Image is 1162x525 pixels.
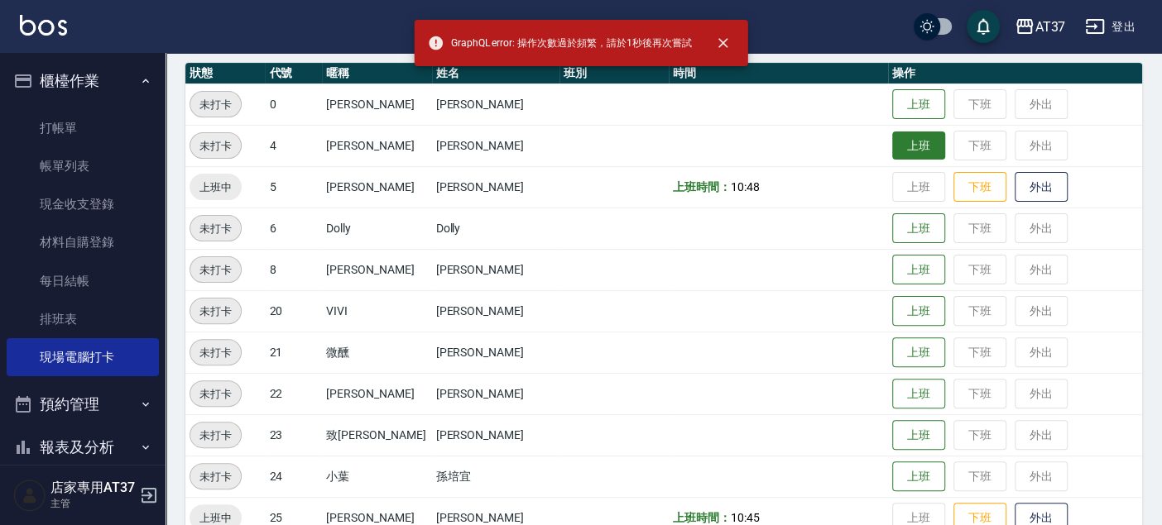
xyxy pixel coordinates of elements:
button: 登出 [1078,12,1142,42]
td: 6 [265,208,322,249]
p: 主管 [50,496,135,511]
td: 小葉 [322,456,431,497]
th: 狀態 [185,63,265,84]
button: 下班 [953,172,1006,203]
img: Logo [20,15,67,36]
th: 暱稱 [322,63,431,84]
a: 材料自購登錄 [7,223,159,261]
a: 打帳單 [7,109,159,147]
button: 上班 [892,420,945,451]
h5: 店家專用AT37 [50,480,135,496]
b: 上班時間： [673,180,731,193]
td: [PERSON_NAME] [322,166,431,208]
td: 微醺 [322,332,431,373]
td: [PERSON_NAME] [432,125,559,166]
a: 現場電腦打卡 [7,338,159,376]
button: 上班 [892,89,945,120]
td: [PERSON_NAME] [432,166,559,208]
td: [PERSON_NAME] [432,290,559,332]
td: 0 [265,84,322,125]
td: 21 [265,332,322,373]
div: AT37 [1035,17,1065,37]
span: 未打卡 [190,261,241,279]
span: 未打卡 [190,468,241,485]
td: [PERSON_NAME] [432,332,559,373]
td: [PERSON_NAME] [322,84,431,125]
td: 致[PERSON_NAME] [322,414,431,456]
span: 未打卡 [190,220,241,237]
td: [PERSON_NAME] [432,84,559,125]
a: 每日結帳 [7,262,159,300]
td: [PERSON_NAME] [322,249,431,290]
th: 時間 [669,63,888,84]
button: 上班 [892,131,945,160]
span: 上班中 [190,179,242,196]
span: 未打卡 [190,385,241,403]
td: 8 [265,249,322,290]
a: 排班表 [7,300,159,338]
b: 上班時間： [673,511,731,524]
span: 未打卡 [190,344,241,361]
td: 孫培宜 [432,456,559,497]
td: 5 [265,166,322,208]
td: 23 [265,414,322,456]
td: Dolly [432,208,559,249]
span: 未打卡 [190,303,241,320]
td: Dolly [322,208,431,249]
td: 24 [265,456,322,497]
td: 22 [265,373,322,414]
span: GraphQL error: 操作次數過於頻繁，請於1秒後再次嘗試 [428,35,692,51]
th: 代號 [265,63,322,84]
th: 姓名 [432,63,559,84]
span: 10:48 [731,180,760,193]
button: 上班 [892,296,945,327]
span: 未打卡 [190,427,241,444]
td: [PERSON_NAME] [322,125,431,166]
button: close [704,25,741,61]
td: 4 [265,125,322,166]
button: 報表及分析 [7,426,159,469]
button: 上班 [892,461,945,492]
button: 上班 [892,213,945,244]
td: [PERSON_NAME] [432,414,559,456]
button: 外出 [1015,172,1068,203]
td: [PERSON_NAME] [432,373,559,414]
a: 現金收支登錄 [7,185,159,223]
button: 上班 [892,255,945,285]
button: save [967,10,1000,43]
td: 20 [265,290,322,332]
td: [PERSON_NAME] [322,373,431,414]
th: 班別 [559,63,669,84]
a: 帳單列表 [7,147,159,185]
button: 上班 [892,337,945,368]
span: 未打卡 [190,96,241,113]
button: AT37 [1008,10,1072,44]
th: 操作 [888,63,1142,84]
span: 未打卡 [190,137,241,155]
span: 10:45 [731,511,760,524]
button: 上班 [892,379,945,409]
img: Person [13,479,46,512]
button: 預約管理 [7,383,159,426]
button: 櫃檯作業 [7,60,159,103]
td: [PERSON_NAME] [432,249,559,290]
td: VIVI [322,290,431,332]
